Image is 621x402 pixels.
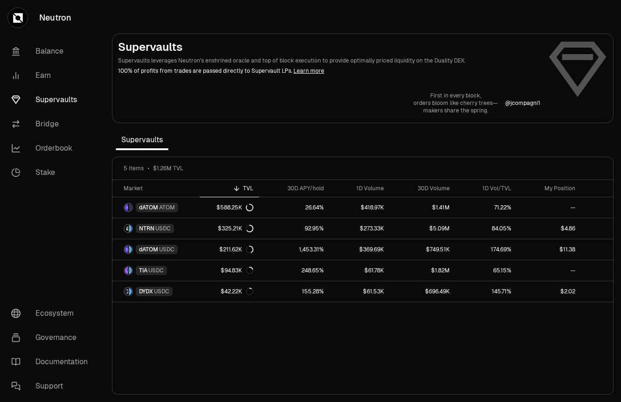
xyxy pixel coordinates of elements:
[118,40,540,55] h2: Supervaults
[4,326,101,350] a: Governance
[4,63,101,88] a: Earn
[200,239,258,260] a: $211.62K
[390,218,455,239] a: $5.09M
[125,267,128,274] img: TIA Logo
[329,239,390,260] a: $369.69K
[155,225,171,232] span: USDC
[139,267,147,274] span: TIA
[116,131,168,149] span: Supervaults
[455,260,517,281] a: 65.15%
[265,185,324,192] div: 30D APY/hold
[218,225,253,232] div: $325.21K
[517,281,581,302] a: $2.02
[4,88,101,112] a: Supervaults
[413,107,498,114] p: makers share the spring.
[129,267,132,274] img: USDC Logo
[335,185,384,192] div: 1D Volume
[129,288,132,295] img: USDC Logo
[390,239,455,260] a: $749.51K
[125,204,128,211] img: dATOM Logo
[125,246,128,253] img: dATOM Logo
[112,239,200,260] a: dATOM LogoUSDC LogodATOMUSDC
[413,92,498,114] a: First in every block,orders bloom like cherry trees—makers share the spring.
[219,246,253,253] div: $211.62K
[505,99,540,107] a: @jcompagni1
[221,288,253,295] div: $42.22K
[154,288,169,295] span: USDC
[4,301,101,326] a: Ecosystem
[112,218,200,239] a: NTRN LogoUSDC LogoNTRNUSDC
[139,204,158,211] span: dATOM
[200,281,258,302] a: $42.22K
[395,185,450,192] div: 30D Volume
[4,374,101,398] a: Support
[517,239,581,260] a: $11.38
[4,112,101,136] a: Bridge
[153,165,183,172] span: $1.26M TVL
[4,136,101,160] a: Orderbook
[390,197,455,218] a: $1.41M
[159,204,175,211] span: ATOM
[413,99,498,107] p: orders bloom like cherry trees—
[200,260,258,281] a: $94.83K
[329,218,390,239] a: $273.33K
[505,99,540,107] p: @ jcompagni1
[259,260,330,281] a: 248.65%
[4,39,101,63] a: Balance
[517,218,581,239] a: $4.86
[125,288,128,295] img: DYDX Logo
[129,225,132,232] img: USDC Logo
[118,56,540,65] p: Supervaults leverages Neutron's enshrined oracle and top of block execution to provide optimally ...
[517,260,581,281] a: --
[329,197,390,218] a: $418.97K
[523,185,575,192] div: My Position
[112,281,200,302] a: DYDX LogoUSDC LogoDYDXUSDC
[329,260,390,281] a: $61.78K
[221,267,253,274] div: $94.83K
[129,204,132,211] img: ATOM Logo
[390,281,455,302] a: $696.49K
[517,197,581,218] a: --
[455,197,517,218] a: 71.22%
[148,267,164,274] span: USDC
[118,67,540,75] p: 100% of profits from trades are passed directly to Supervault LPs.
[139,225,154,232] span: NTRN
[413,92,498,99] p: First in every block,
[293,67,324,75] a: Learn more
[112,197,200,218] a: dATOM LogoATOM LogodATOMATOM
[139,246,158,253] span: dATOM
[4,160,101,185] a: Stake
[112,260,200,281] a: TIA LogoUSDC LogoTIAUSDC
[455,218,517,239] a: 84.05%
[455,239,517,260] a: 174.69%
[461,185,511,192] div: 1D Vol/TVL
[259,197,330,218] a: 26.64%
[259,281,330,302] a: 155.28%
[200,218,258,239] a: $325.21K
[124,185,194,192] div: Market
[216,204,253,211] div: $588.25K
[124,165,144,172] span: 5 items
[455,281,517,302] a: 145.71%
[259,218,330,239] a: 92.95%
[205,185,253,192] div: TVL
[329,281,390,302] a: $61.53K
[139,288,153,295] span: DYDX
[125,225,128,232] img: NTRN Logo
[4,350,101,374] a: Documentation
[200,197,258,218] a: $588.25K
[129,246,132,253] img: USDC Logo
[390,260,455,281] a: $1.82M
[259,239,330,260] a: 1,453.31%
[159,246,174,253] span: USDC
